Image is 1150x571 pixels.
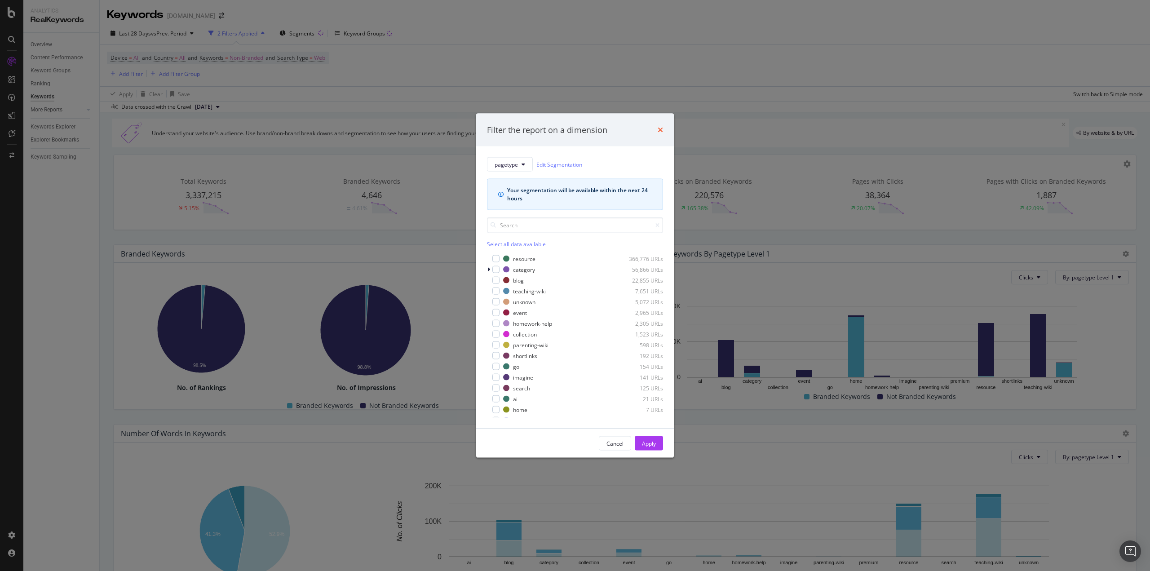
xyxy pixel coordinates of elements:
[513,330,537,338] div: collection
[619,330,663,338] div: 1,523 URLs
[513,416,536,424] div: premium
[513,352,537,359] div: shortlinks
[619,373,663,381] div: 141 URLs
[513,287,546,295] div: teaching-wiki
[487,217,663,233] input: Search
[487,179,663,210] div: info banner
[619,255,663,262] div: 366,776 URLs
[619,384,663,392] div: 125 URLs
[507,186,652,203] div: Your segmentation will be available within the next 24 hours
[513,341,548,349] div: parenting-wiki
[599,436,631,451] button: Cancel
[619,309,663,316] div: 2,965 URLs
[1119,540,1141,562] div: Open Intercom Messenger
[642,439,656,447] div: Apply
[606,439,624,447] div: Cancel
[487,240,663,248] div: Select all data available
[513,395,517,403] div: ai
[513,363,519,370] div: go
[476,113,674,458] div: modal
[619,298,663,305] div: 5,072 URLs
[495,160,518,168] span: pagetype
[513,319,552,327] div: homework-help
[619,319,663,327] div: 2,305 URLs
[619,341,663,349] div: 598 URLs
[513,298,535,305] div: unknown
[513,373,533,381] div: imagine
[513,276,524,284] div: blog
[635,436,663,451] button: Apply
[619,363,663,370] div: 154 URLs
[619,416,663,424] div: 3 URLs
[619,395,663,403] div: 21 URLs
[619,266,663,273] div: 56,866 URLs
[536,159,582,169] a: Edit Segmentation
[513,255,535,262] div: resource
[513,406,527,413] div: home
[487,157,533,172] button: pagetype
[513,384,530,392] div: search
[513,266,535,273] div: category
[619,287,663,295] div: 7,651 URLs
[619,276,663,284] div: 22,855 URLs
[513,309,527,316] div: event
[619,406,663,413] div: 7 URLs
[487,124,607,136] div: Filter the report on a dimension
[619,352,663,359] div: 192 URLs
[658,124,663,136] div: times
